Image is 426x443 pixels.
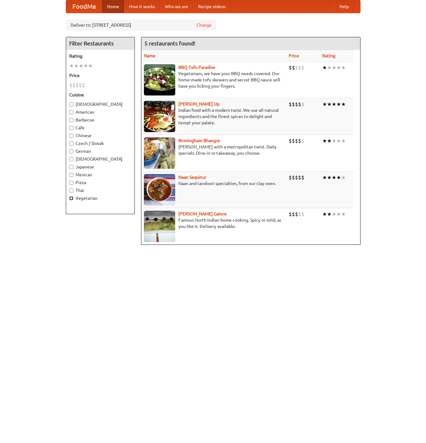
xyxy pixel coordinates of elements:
p: Naan and tandoori specialties, from our clay oven. [144,180,284,187]
input: [DEMOGRAPHIC_DATA] [69,157,73,161]
li: ★ [336,101,341,108]
label: German [69,148,131,154]
li: ★ [88,62,93,69]
p: Famous North Indian home cooking. Spicy or mild, as you like it. Delivery available. [144,217,284,229]
input: German [69,149,73,153]
li: $ [301,211,304,218]
img: naansequitur.jpg [144,174,175,205]
li: ★ [322,101,327,108]
li: $ [301,64,304,71]
b: [PERSON_NAME] Up [178,101,219,106]
a: Name [144,53,155,58]
li: ★ [83,62,88,69]
h5: Rating [69,53,131,59]
label: Vegetarian [69,195,131,201]
label: Czech / Slovak [69,140,131,147]
label: American [69,109,131,115]
ng-pluralize: 5 restaurants found! [145,40,195,46]
li: ★ [327,211,332,218]
li: $ [289,211,292,218]
li: $ [289,101,292,108]
li: ★ [322,137,327,144]
a: Birmingham Bhangra [178,138,220,143]
li: ★ [341,64,346,71]
li: $ [292,174,295,181]
li: $ [72,82,76,89]
a: Home [102,0,124,13]
li: $ [289,137,292,144]
img: curryup.jpg [144,101,175,132]
li: ★ [336,137,341,144]
a: Help [334,0,354,13]
li: ★ [69,62,74,69]
li: ★ [322,174,327,181]
li: $ [295,101,298,108]
li: $ [301,101,304,108]
li: $ [298,137,301,144]
li: $ [298,174,301,181]
li: ★ [336,174,341,181]
li: $ [79,82,82,89]
input: Mexican [69,173,73,177]
p: Indian food with a modern twist. We use all-natural ingredients and the finest spices to delight ... [144,107,284,126]
a: [PERSON_NAME] Galore [178,211,227,216]
label: Cafe [69,125,131,131]
li: ★ [74,62,79,69]
li: $ [298,101,301,108]
a: Price [289,53,299,58]
li: $ [295,137,298,144]
li: ★ [341,137,346,144]
li: $ [292,211,295,218]
li: ★ [332,174,336,181]
img: currygalore.jpg [144,211,175,242]
li: ★ [336,64,341,71]
li: ★ [332,137,336,144]
h4: Filter Restaurants [66,37,134,50]
li: ★ [327,174,332,181]
label: Pizza [69,179,131,186]
li: $ [298,64,301,71]
li: $ [69,82,72,89]
a: Recipe videos [193,0,231,13]
li: $ [76,82,79,89]
li: ★ [79,62,83,69]
a: Who we are [160,0,193,13]
a: Rating [322,53,335,58]
div: Deliver to: [STREET_ADDRESS] [66,19,216,31]
input: Japanese [69,165,73,169]
label: [DEMOGRAPHIC_DATA] [69,156,131,162]
li: $ [289,64,292,71]
label: Chinese [69,132,131,139]
label: Japanese [69,164,131,170]
p: Vegetarians, we have your BBQ needs covered. Our home-made tofu skewers and secret BBQ sauce will... [144,70,284,89]
input: Czech / Slovak [69,142,73,146]
li: ★ [341,174,346,181]
li: ★ [322,211,327,218]
li: ★ [341,101,346,108]
li: ★ [327,64,332,71]
a: BBQ Tofu Paradise [178,65,215,70]
input: Thai [69,188,73,193]
li: ★ [327,137,332,144]
li: ★ [322,64,327,71]
li: ★ [332,64,336,71]
input: Vegetarian [69,196,73,200]
li: ★ [336,211,341,218]
li: $ [298,211,301,218]
li: $ [292,64,295,71]
li: $ [289,174,292,181]
a: Naan Sequitur [178,175,206,180]
input: American [69,110,73,114]
input: [DEMOGRAPHIC_DATA] [69,102,73,106]
li: $ [292,101,295,108]
li: $ [295,211,298,218]
li: $ [295,64,298,71]
li: $ [301,174,304,181]
li: ★ [332,101,336,108]
li: $ [82,82,85,89]
label: Mexican [69,172,131,178]
li: ★ [327,101,332,108]
li: ★ [341,211,346,218]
